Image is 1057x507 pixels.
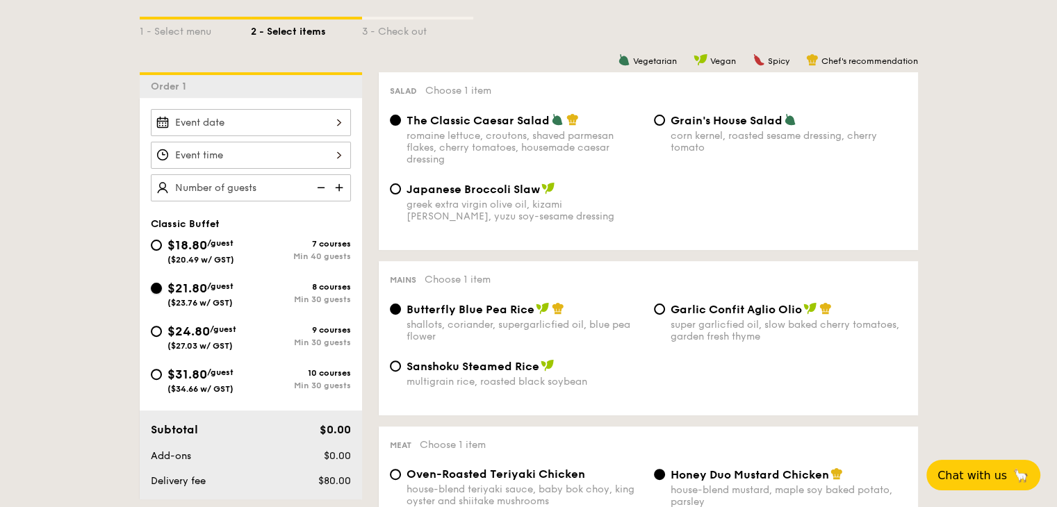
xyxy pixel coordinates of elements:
[251,381,351,390] div: Min 30 guests
[151,109,351,136] input: Event date
[251,239,351,249] div: 7 courses
[207,367,233,377] span: /guest
[151,450,191,462] span: Add-ons
[251,368,351,378] div: 10 courses
[167,384,233,394] span: ($34.66 w/ GST)
[251,325,351,335] div: 9 courses
[633,56,677,66] span: Vegetarian
[390,304,401,315] input: Butterfly Blue Pea Riceshallots, coriander, supergarlicfied oil, blue pea flower
[671,130,907,153] div: corn kernel, roasted sesame dressing, cherry tomato
[536,302,550,315] img: icon-vegan.f8ff3823.svg
[167,298,233,308] span: ($23.76 w/ GST)
[671,303,802,316] span: Garlic Confit Aglio Olio
[551,113,564,126] img: icon-vegetarian.fe4039eb.svg
[251,251,351,261] div: Min 40 guests
[768,56,789,66] span: Spicy
[151,218,220,230] span: Classic Buffet
[552,302,564,315] img: icon-chef-hat.a58ddaea.svg
[151,326,162,337] input: $24.80/guest($27.03 w/ GST)9 coursesMin 30 guests
[671,319,907,342] div: super garlicfied oil, slow baked cherry tomatoes, garden fresh thyme
[926,460,1040,490] button: Chat with us🦙
[753,53,765,66] img: icon-spicy.37a8142b.svg
[694,53,707,66] img: icon-vegan.f8ff3823.svg
[710,56,736,66] span: Vegan
[390,86,417,96] span: Salad
[407,467,585,481] span: Oven-Roasted Teriyaki Chicken
[390,115,401,126] input: The Classic Caesar Saladromaine lettuce, croutons, shaved parmesan flakes, cherry tomatoes, house...
[425,274,491,285] span: Choose 1 item
[151,174,351,201] input: Number of guests
[167,255,234,265] span: ($20.49 w/ GST)
[830,467,843,480] img: icon-chef-hat.a58ddaea.svg
[407,319,643,342] div: shallots, coriander, supergarlicfied oil, blue pea flower
[819,302,832,315] img: icon-chef-hat.a58ddaea.svg
[167,324,210,339] span: $24.80
[151,369,162,380] input: $31.80/guest($34.66 w/ GST)10 coursesMin 30 guests
[323,450,350,462] span: $0.00
[654,304,665,315] input: Garlic Confit Aglio Oliosuper garlicfied oil, slow baked cherry tomatoes, garden fresh thyme
[251,282,351,292] div: 8 courses
[1013,467,1029,483] span: 🦙
[167,281,207,296] span: $21.80
[151,475,206,487] span: Delivery fee
[140,19,251,39] div: 1 - Select menu
[151,423,198,436] span: Subtotal
[390,275,416,285] span: Mains
[671,468,829,481] span: Honey Duo Mustard Chicken
[151,81,192,92] span: Order 1
[251,294,351,304] div: Min 30 guests
[167,341,233,351] span: ($27.03 w/ GST)
[167,238,207,253] span: $18.80
[654,115,665,126] input: Grain's House Saladcorn kernel, roasted sesame dressing, cherry tomato
[151,240,162,251] input: $18.80/guest($20.49 w/ GST)7 coursesMin 40 guests
[362,19,473,39] div: 3 - Check out
[937,469,1007,482] span: Chat with us
[251,338,351,347] div: Min 30 guests
[407,114,550,127] span: The Classic Caesar Salad
[251,19,362,39] div: 2 - Select items
[420,439,486,451] span: Choose 1 item
[541,359,555,372] img: icon-vegan.f8ff3823.svg
[390,183,401,194] input: Japanese Broccoli Slawgreek extra virgin olive oil, kizami [PERSON_NAME], yuzu soy-sesame dressing
[407,183,540,196] span: Japanese Broccoli Slaw
[407,199,643,222] div: greek extra virgin olive oil, kizami [PERSON_NAME], yuzu soy-sesame dressing
[390,469,401,480] input: Oven-Roasted Teriyaki Chickenhouse-blend teriyaki sauce, baby bok choy, king oyster and shiitake ...
[390,440,411,450] span: Meat
[319,423,350,436] span: $0.00
[407,376,643,388] div: multigrain rice, roasted black soybean
[407,130,643,165] div: romaine lettuce, croutons, shaved parmesan flakes, cherry tomatoes, housemade caesar dressing
[407,303,534,316] span: Butterfly Blue Pea Rice
[309,174,330,201] img: icon-reduce.1d2dbef1.svg
[821,56,918,66] span: Chef's recommendation
[407,360,539,373] span: Sanshoku Steamed Rice
[425,85,491,97] span: Choose 1 item
[803,302,817,315] img: icon-vegan.f8ff3823.svg
[390,360,401,372] input: Sanshoku Steamed Ricemultigrain rice, roasted black soybean
[207,238,233,248] span: /guest
[151,283,162,294] input: $21.80/guest($23.76 w/ GST)8 coursesMin 30 guests
[671,114,782,127] span: Grain's House Salad
[167,367,207,382] span: $31.80
[151,142,351,169] input: Event time
[541,182,555,194] img: icon-vegan.f8ff3823.svg
[318,475,350,487] span: $80.00
[407,483,643,507] div: house-blend teriyaki sauce, baby bok choy, king oyster and shiitake mushrooms
[566,113,579,126] img: icon-chef-hat.a58ddaea.svg
[654,469,665,480] input: Honey Duo Mustard Chickenhouse-blend mustard, maple soy baked potato, parsley
[784,113,796,126] img: icon-vegetarian.fe4039eb.svg
[806,53,819,66] img: icon-chef-hat.a58ddaea.svg
[330,174,351,201] img: icon-add.58712e84.svg
[618,53,630,66] img: icon-vegetarian.fe4039eb.svg
[210,324,236,334] span: /guest
[207,281,233,291] span: /guest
